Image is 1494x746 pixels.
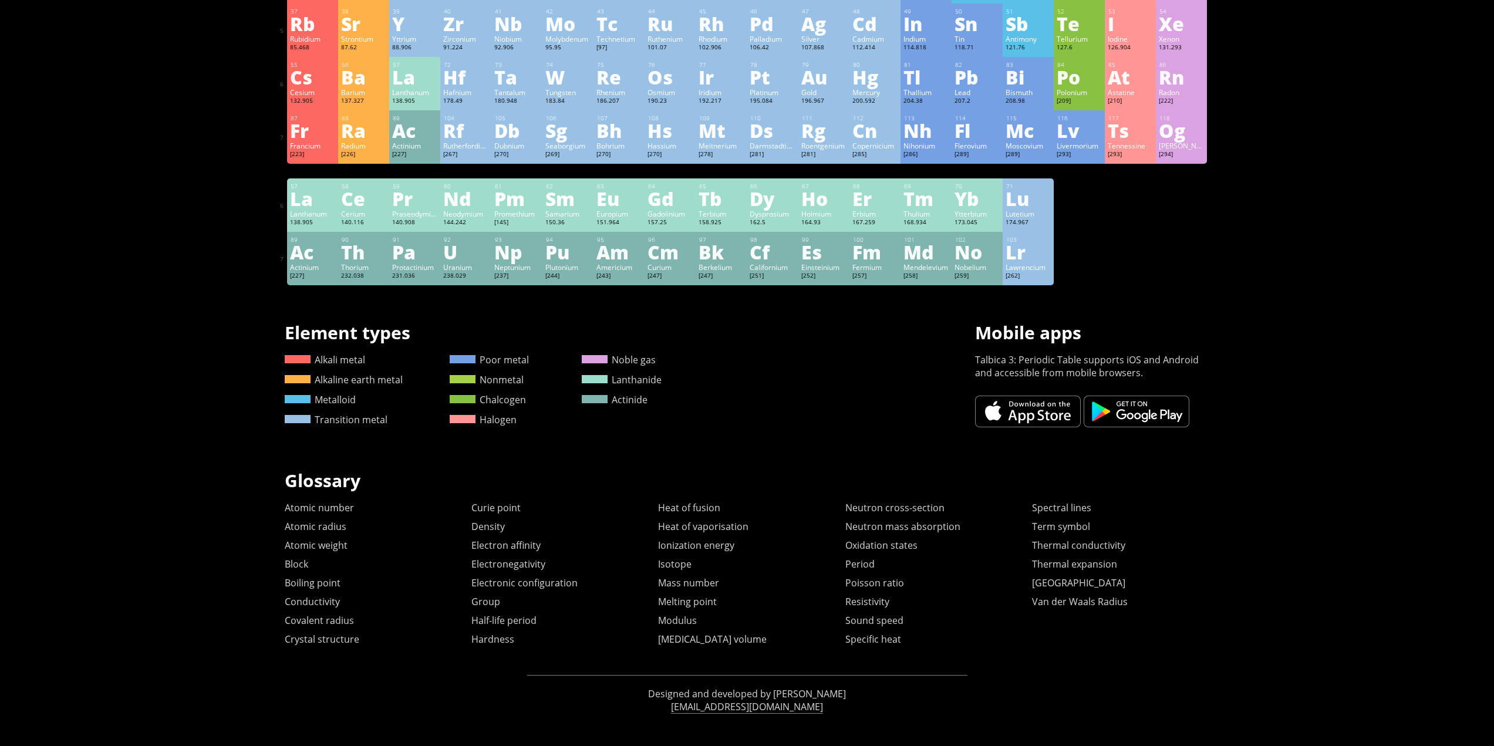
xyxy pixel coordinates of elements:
div: Ru [647,14,693,33]
div: Niobium [494,34,539,43]
a: Oxidation states [845,539,918,552]
a: Poor metal [450,353,529,366]
div: 40 [444,8,488,15]
div: 48 [853,8,898,15]
div: 85 [1108,61,1153,69]
div: 74 [546,61,591,69]
div: 54 [1159,8,1204,15]
a: Crystal structure [285,633,359,646]
div: 55 [291,61,335,69]
div: Bohrium [596,141,642,150]
a: Noble gas [582,353,656,366]
div: [281] [750,150,795,160]
div: Nihonium [903,141,949,150]
div: 104 [444,114,488,122]
div: Moscovium [1006,141,1051,150]
div: Cerium [341,209,386,218]
div: Rg [801,121,847,140]
div: 69 [904,183,949,190]
div: [226] [341,150,386,160]
div: 116 [1057,114,1102,122]
div: Flerovium [955,141,1000,150]
div: [278] [699,150,744,160]
div: 208.98 [1006,97,1051,106]
div: Iodine [1108,34,1153,43]
div: [209] [1057,97,1102,106]
div: Sn [955,14,1000,33]
div: Tb [699,189,744,208]
div: Lanthanum [392,87,437,97]
div: 132.905 [290,97,335,106]
div: Iridium [699,87,744,97]
div: 88.906 [392,43,437,53]
div: Seaborgium [545,141,591,150]
div: [270] [596,150,642,160]
div: 39 [393,8,437,15]
div: Xenon [1159,34,1204,43]
div: Rf [443,121,488,140]
div: Tantalum [494,87,539,97]
div: Ba [341,67,386,86]
div: 92.906 [494,43,539,53]
div: [289] [1006,150,1051,160]
a: Atomic weight [285,539,348,552]
div: Mc [1006,121,1051,140]
div: 59 [393,183,437,190]
div: Tungsten [545,87,591,97]
a: Atomic number [285,501,354,514]
div: Tellurium [1057,34,1102,43]
div: I [1108,14,1153,33]
div: Sb [1006,14,1051,33]
div: Hf [443,67,488,86]
div: Pb [955,67,1000,86]
div: 77 [699,61,744,69]
a: Covalent radius [285,614,354,627]
div: 121.76 [1006,43,1051,53]
div: Fr [290,121,335,140]
div: Pt [750,67,795,86]
div: 112 [853,114,898,122]
div: 57 [291,183,335,190]
a: Block [285,558,308,571]
div: Cs [290,67,335,86]
div: Actinium [392,141,437,150]
div: 106 [546,114,591,122]
div: Pd [750,14,795,33]
div: 137.327 [341,97,386,106]
a: Sound speed [845,614,903,627]
div: Cadmium [852,34,898,43]
div: 80 [853,61,898,69]
div: 102.906 [699,43,744,53]
a: Boiling point [285,576,340,589]
a: Alkali metal [285,353,365,366]
div: Au [801,67,847,86]
div: 108 [648,114,693,122]
div: 51 [1006,8,1051,15]
div: Rhodium [699,34,744,43]
div: Ra [341,121,386,140]
div: 81 [904,61,949,69]
div: Ds [750,121,795,140]
div: Db [494,121,539,140]
div: Tin [955,34,1000,43]
div: 110 [750,114,795,122]
div: La [392,67,437,86]
div: Ag [801,14,847,33]
div: Cd [852,14,898,33]
a: Ionization energy [658,539,734,552]
div: 204.38 [903,97,949,106]
div: Rutherfordium [443,141,488,150]
a: Mass number [658,576,719,589]
div: Platinum [750,87,795,97]
div: Barium [341,87,386,97]
a: Neutron mass absorption [845,520,960,533]
div: 52 [1057,8,1102,15]
a: Nonmetal [450,373,524,386]
div: Gold [801,87,847,97]
a: Neutron cross-section [845,501,945,514]
a: Thermal expansion [1032,558,1117,571]
div: 50 [955,8,1000,15]
div: Nb [494,14,539,33]
div: 138.905 [392,97,437,106]
div: 87 [291,114,335,122]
